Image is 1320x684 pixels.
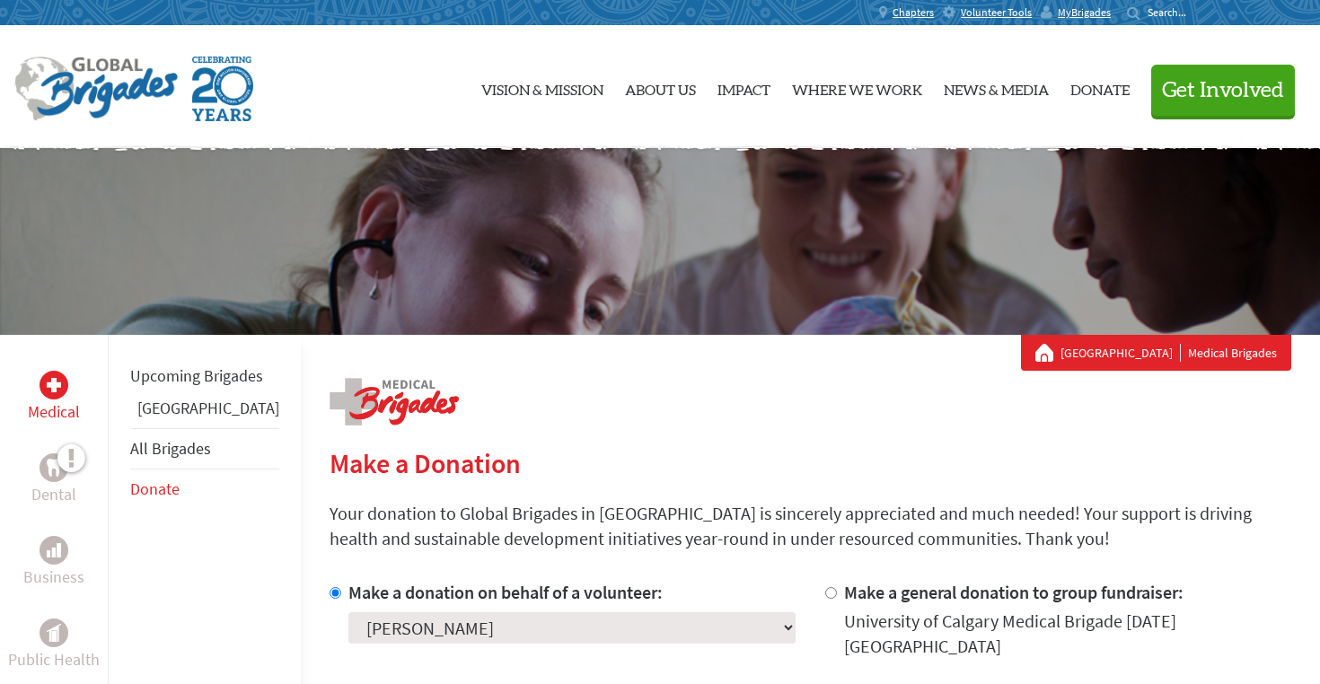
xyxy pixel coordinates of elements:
[137,398,279,418] a: [GEOGRAPHIC_DATA]
[40,371,68,399] div: Medical
[192,57,253,121] img: Global Brigades Celebrating 20 Years
[481,40,603,134] a: Vision & Mission
[893,5,934,20] span: Chapters
[40,536,68,565] div: Business
[23,536,84,590] a: BusinessBusiness
[348,581,663,603] label: Make a donation on behalf of a volunteer:
[330,447,1291,479] h2: Make a Donation
[130,396,279,428] li: Panama
[1148,5,1199,19] input: Search...
[1060,344,1181,362] a: [GEOGRAPHIC_DATA]
[944,40,1049,134] a: News & Media
[330,501,1291,551] p: Your donation to Global Brigades in [GEOGRAPHIC_DATA] is sincerely appreciated and much needed! Y...
[844,609,1292,659] div: University of Calgary Medical Brigade [DATE] [GEOGRAPHIC_DATA]
[8,647,100,672] p: Public Health
[28,399,80,425] p: Medical
[330,378,459,425] img: logo-medical.png
[1151,65,1295,116] button: Get Involved
[31,482,76,507] p: Dental
[130,438,211,459] a: All Brigades
[28,371,80,425] a: MedicalMedical
[23,565,84,590] p: Business
[47,543,61,557] img: Business
[14,57,178,121] img: Global Brigades Logo
[717,40,770,134] a: Impact
[47,459,61,476] img: Dental
[8,618,100,672] a: Public HealthPublic Health
[625,40,696,134] a: About Us
[130,356,279,396] li: Upcoming Brigades
[792,40,922,134] a: Where We Work
[31,453,76,507] a: DentalDental
[1162,80,1284,101] span: Get Involved
[130,428,279,469] li: All Brigades
[47,624,61,642] img: Public Health
[130,365,263,386] a: Upcoming Brigades
[844,581,1184,603] label: Make a general donation to group fundraiser:
[1035,344,1277,362] div: Medical Brigades
[1058,5,1111,20] span: MyBrigades
[130,469,279,509] li: Donate
[961,5,1032,20] span: Volunteer Tools
[1070,40,1130,134] a: Donate
[40,618,68,647] div: Public Health
[40,453,68,482] div: Dental
[47,378,61,392] img: Medical
[130,478,180,499] a: Donate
